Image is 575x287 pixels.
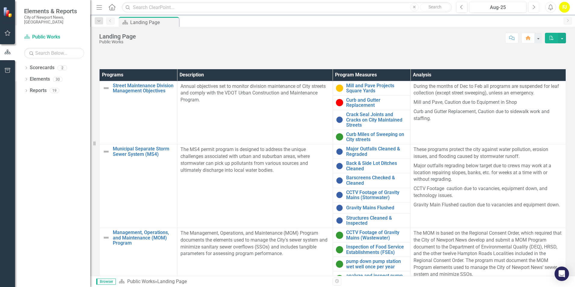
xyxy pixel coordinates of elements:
[103,148,110,155] img: Not Defined
[180,230,327,257] span: The Management, Operations, and Maintenance (MOM) Program documents the elements used to manage t...
[30,87,47,94] a: Reports
[346,132,407,142] a: Curb Miles of Sweeping on City streets
[336,85,343,92] img: Caution
[336,116,343,123] img: No Information
[50,88,59,93] div: 19
[559,2,570,13] button: FJ
[469,2,527,13] button: Aug-25
[346,146,407,157] a: Major Outfalls Cleaned & Regraded
[96,279,116,285] span: Browser
[336,162,343,170] img: No Information
[30,76,50,83] a: Elements
[346,230,407,240] a: CCTV Footage of Gravity Mains (Wastewater)
[429,5,441,9] span: Search
[346,205,407,211] a: Gravity Mains Flushed
[471,4,524,11] div: Aug-25
[24,48,84,58] input: Search Below...
[336,204,343,211] img: No Information
[336,275,343,282] img: On Target
[24,34,84,41] a: Public Works
[414,161,563,184] p: Major outfalls regrading below target due to crews may work at a location repairing slopes, banks...
[346,83,407,94] a: Mill and Pave Projects Square Yards
[336,232,343,239] img: On Target
[346,273,407,284] a: analyze and inspect pump stations
[113,146,174,157] a: Municipal Separate Storm Sewer System (MS4)
[24,15,84,25] small: City of Newport News, [GEOGRAPHIC_DATA]
[414,184,563,200] p: CCTV Footage caution due to vacancies, equipment down, and technology issues.
[119,278,328,285] div: »
[414,107,563,122] p: Curb and Gutter Replacement, Caution due to sidewalk work and staffing.
[336,246,343,253] img: On Target
[113,230,174,246] a: Management, Operations, and Maintenance (MOM) Program
[336,148,343,155] img: No Information
[420,3,450,11] button: Search
[346,190,407,200] a: CCTV Footage of Gravity Mains (Stormwater)
[103,85,110,92] img: Not Defined
[346,244,407,255] a: Inspection of Food Service Establishments (FSEs)
[113,83,174,94] a: Street Maintenance Division Management Objectives
[53,77,63,82] div: 30
[414,98,563,107] p: Mill and Pave, Caution due to Equipment in Shop
[122,2,452,13] input: Search ClearPoint...
[346,161,407,171] a: Back & Side Lot Ditches Cleaned
[414,83,563,98] p: During the months of Dec to Feb all programs are suspended for leaf collection (except street swe...
[555,267,569,281] div: Open Intercom Messenger
[127,279,155,284] a: Public Works
[336,217,343,224] img: No Information
[3,7,14,17] img: ClearPoint Strategy
[346,175,407,186] a: Barscreens Checked & Cleaned
[99,33,136,40] div: Landing Page
[414,230,563,278] p: The MOM is based on the Regional Consent Order, which required that the City of Newport News deve...
[336,99,343,106] img: Below Target
[414,146,563,161] p: These programs protect the city against water pollution, erosion issues, and flooding caused by s...
[180,147,310,173] span: The MS4 permit program is designed to address the unique challenges associated with urban and sub...
[24,8,84,15] span: Elements & Reports
[103,234,110,241] img: Not Defined
[57,65,67,70] div: 2
[336,133,343,140] img: On Target
[346,215,407,226] a: Structures Cleaned & Inspected
[336,177,343,184] img: No Information
[346,259,407,269] a: pump down pump station wet well once per year
[346,112,407,128] a: Crack Seal Joints and Cracks on City Maintained Streets
[157,279,187,284] div: Landing Page
[30,64,54,71] a: Scorecards
[336,261,343,268] img: On Target
[99,40,136,44] div: Public Works
[414,200,563,208] p: Gravity Main Flushed caution due to vacancies and equipment down.
[336,191,343,199] img: No Information
[180,83,326,103] span: Annual objectives set to monitor division maintenance of City streets and comply with the VDOT Ur...
[130,19,177,26] div: Landing Page
[346,97,407,108] a: Curb and Gutter Replacement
